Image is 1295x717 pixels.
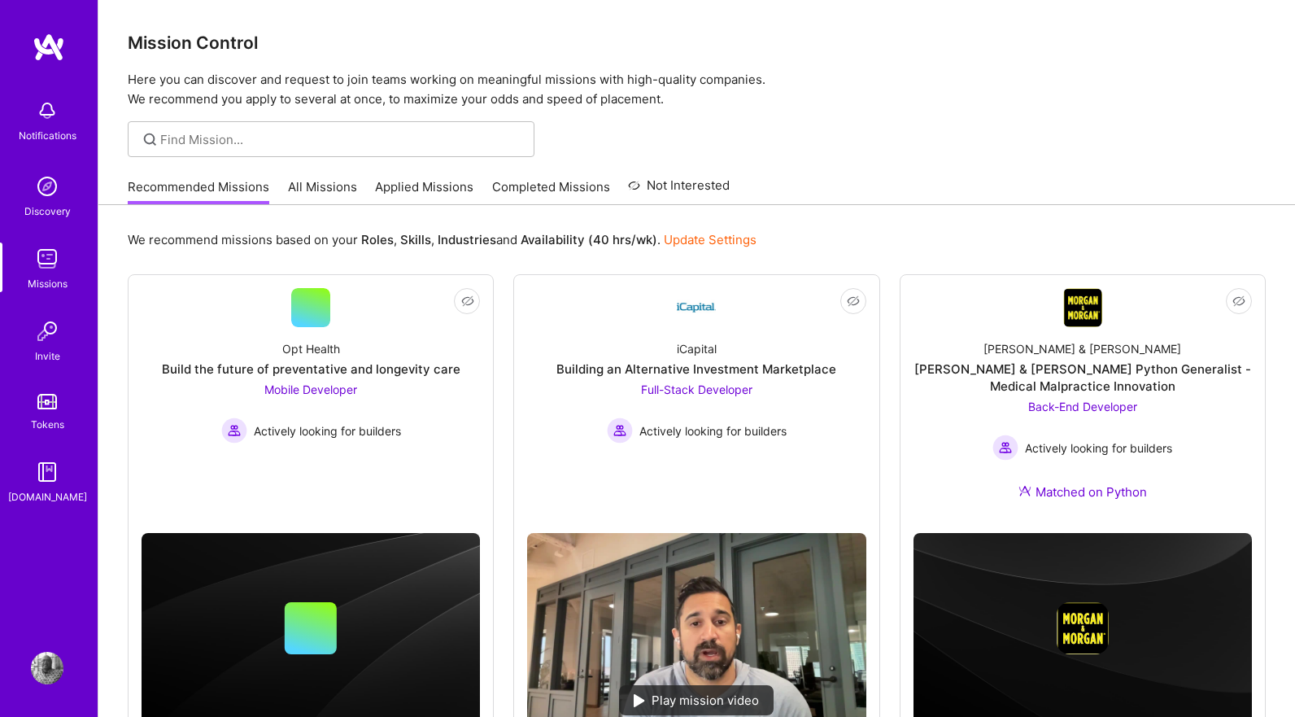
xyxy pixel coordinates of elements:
a: Company Logo[PERSON_NAME] & [PERSON_NAME][PERSON_NAME] & [PERSON_NAME] Python Generalist - Medica... [913,288,1252,520]
div: Build the future of preventative and longevity care [162,361,460,378]
b: Roles [361,232,394,247]
i: icon EyeClosed [847,295,860,308]
div: Discovery [24,203,71,220]
div: iCapital [677,340,717,357]
a: All Missions [288,178,357,205]
span: Mobile Developer [264,383,357,396]
span: Full-Stack Developer [641,383,752,396]
span: Actively looking for builders [639,422,787,439]
img: guide book [31,456,63,488]
b: Industries [438,232,496,247]
div: Play mission video [619,685,774,715]
div: Invite [35,348,60,365]
i: icon EyeClosed [461,295,474,308]
p: We recommend missions based on your , , and . [128,231,757,248]
a: Applied Missions [375,178,473,205]
img: Company Logo [1063,288,1102,327]
b: Skills [400,232,431,247]
img: Actively looking for builders [607,418,633,444]
img: Company logo [1057,602,1109,654]
div: Building an Alternative Investment Marketplace [556,361,836,378]
a: Update Settings [664,232,757,247]
a: Opt HealthBuild the future of preventative and longevity careMobile Developer Actively looking fo... [142,288,480,500]
img: teamwork [31,243,63,275]
div: Matched on Python [1018,483,1147,501]
div: [DOMAIN_NAME] [8,488,87,505]
div: Opt Health [282,340,340,357]
a: Not Interested [628,176,730,205]
img: User Avatar [31,652,63,684]
img: Invite [31,315,63,348]
div: [PERSON_NAME] & [PERSON_NAME] [983,340,1181,357]
img: Company Logo [677,288,716,327]
img: bell [31,94,63,127]
span: Actively looking for builders [1025,439,1172,457]
div: Notifications [19,127,76,144]
h3: Mission Control [128,33,1266,53]
p: Here you can discover and request to join teams working on meaningful missions with high-quality ... [128,70,1266,109]
img: Actively looking for builders [221,418,247,444]
img: play [634,694,645,707]
a: User Avatar [27,652,68,684]
i: icon EyeClosed [1232,295,1245,308]
i: icon SearchGrey [141,130,159,149]
span: Back-End Developer [1028,400,1137,413]
img: Actively looking for builders [992,435,1018,461]
img: tokens [37,394,57,409]
input: Find Mission... [160,131,522,148]
div: [PERSON_NAME] & [PERSON_NAME] Python Generalist - Medical Malpractice Innovation [913,361,1252,395]
div: Tokens [31,416,64,433]
img: logo [33,33,65,62]
a: Completed Missions [492,178,610,205]
a: Company LogoiCapitalBuilding an Alternative Investment MarketplaceFull-Stack Developer Actively l... [527,288,866,520]
img: discovery [31,170,63,203]
a: Recommended Missions [128,178,269,205]
div: Missions [28,275,68,292]
img: Ateam Purple Icon [1018,484,1031,497]
span: Actively looking for builders [254,422,401,439]
b: Availability (40 hrs/wk) [521,232,657,247]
